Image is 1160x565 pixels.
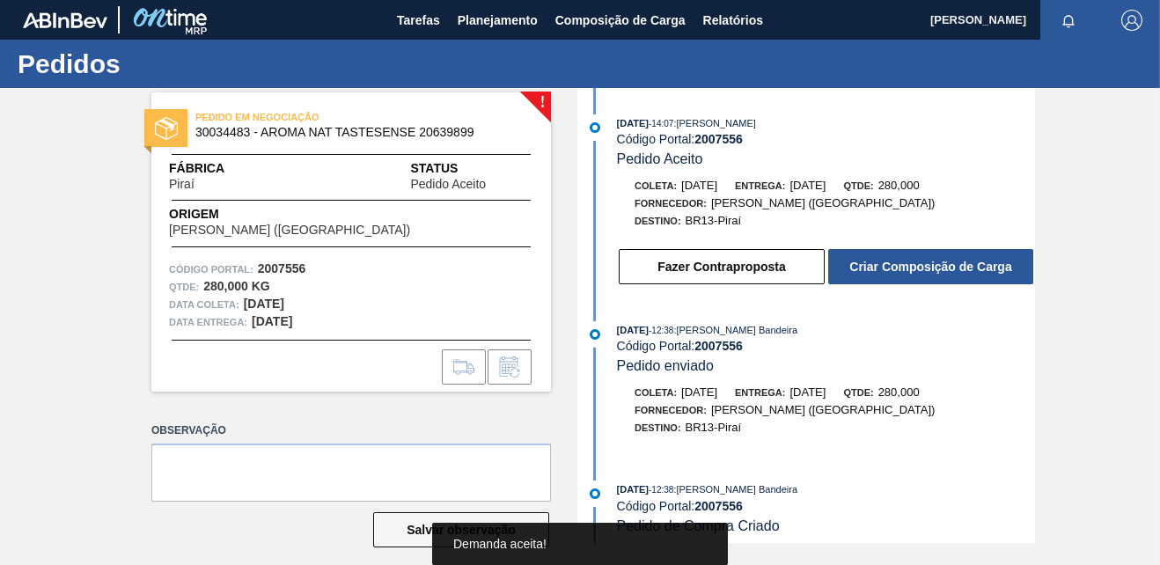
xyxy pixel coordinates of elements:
[410,159,533,178] span: Status
[1040,8,1097,33] button: Notificações
[442,349,486,385] div: Ir para Composição de Carga
[703,10,763,31] span: Relatórios
[453,537,547,551] span: Demanda aceita!
[673,118,756,128] span: : [PERSON_NAME]
[673,325,797,335] span: : [PERSON_NAME] Bandeira
[735,387,785,398] span: Entrega:
[617,132,1035,146] div: Código Portal:
[617,499,1035,513] div: Código Portal:
[410,178,486,191] span: Pedido Aceito
[686,214,742,227] span: BR13-Piraí
[244,297,284,311] strong: [DATE]
[590,122,600,133] img: atual
[635,216,681,226] span: Destino:
[169,159,250,178] span: Fábrica
[203,279,270,293] strong: 280,000 KG
[617,118,649,128] span: [DATE]
[673,484,797,495] span: : [PERSON_NAME] Bandeira
[252,314,292,328] strong: [DATE]
[619,249,825,284] button: Fazer Contraproposta
[681,179,717,192] span: [DATE]
[617,339,1035,353] div: Código Portal:
[488,349,532,385] div: Informar alteração no pedido
[397,10,440,31] span: Tarefas
[711,403,936,416] span: [PERSON_NAME] ([GEOGRAPHIC_DATA])
[635,198,707,209] span: Fornecedor:
[711,196,936,209] span: [PERSON_NAME] ([GEOGRAPHIC_DATA])
[694,339,743,353] strong: 2007556
[635,405,707,415] span: Fornecedor:
[735,180,785,191] span: Entrega:
[590,488,600,499] img: atual
[169,260,253,278] span: Código Portal:
[681,385,717,399] span: [DATE]
[617,484,649,495] span: [DATE]
[555,10,686,31] span: Composição de Carga
[1121,10,1142,31] img: Logout
[590,329,600,340] img: atual
[195,126,515,139] span: 30034483 - AROMA NAT TASTESENSE 20639899
[169,224,410,237] span: [PERSON_NAME] ([GEOGRAPHIC_DATA])
[694,499,743,513] strong: 2007556
[789,385,826,399] span: [DATE]
[169,313,247,331] span: Data entrega:
[694,132,743,146] strong: 2007556
[843,387,873,398] span: Qtde:
[635,387,677,398] span: Coleta:
[23,12,107,28] img: TNhmsLtSVTkK8tSr43FrP2fwEKptu5GPRR3wAAAABJRU5ErkJggg==
[635,422,681,433] span: Destino:
[649,326,673,335] span: - 12:38
[155,117,178,140] img: status
[458,10,538,31] span: Planejamento
[843,180,873,191] span: Qtde:
[373,512,549,547] button: Salvar observação
[686,421,742,434] span: BR13-Piraí
[789,179,826,192] span: [DATE]
[828,249,1033,284] button: Criar Composição de Carga
[169,178,195,191] span: Piraí
[617,358,714,373] span: Pedido enviado
[649,485,673,495] span: - 12:38
[617,325,649,335] span: [DATE]
[169,205,460,224] span: Origem
[169,278,199,296] span: Qtde :
[151,418,551,444] label: Observação
[878,179,920,192] span: 280,000
[258,261,306,275] strong: 2007556
[195,108,442,126] span: PEDIDO EM NEGOCIAÇÃO
[649,119,673,128] span: - 14:07
[878,385,920,399] span: 280,000
[635,180,677,191] span: Coleta:
[169,296,239,313] span: Data coleta:
[617,518,780,533] span: Pedido de Compra Criado
[617,151,703,166] span: Pedido Aceito
[18,54,330,74] h1: Pedidos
